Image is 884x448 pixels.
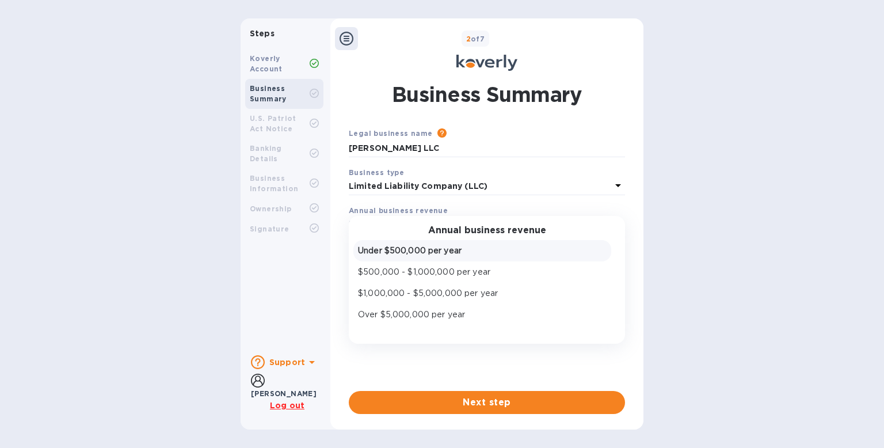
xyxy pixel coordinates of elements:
b: Legal business name [349,129,433,138]
b: of 7 [466,35,485,43]
p: Select annual business revenue [349,218,474,230]
u: Log out [270,401,304,410]
b: Business type [349,168,404,177]
h1: Business Summary [392,80,582,109]
b: Business Summary [250,84,287,103]
b: U.S. Patriot Act Notice [250,114,296,133]
b: [PERSON_NAME] [251,389,317,398]
b: Ownership [250,204,292,213]
p: Under $500,000 per year [358,245,607,257]
input: Enter legal business name [349,140,625,157]
p: Over $5,000,000 per year [358,309,607,321]
h3: Annual business revenue [428,225,546,236]
b: Signature [250,225,289,233]
span: Next step [358,396,616,409]
p: $500,000 - $1,000,000 per year [358,266,607,278]
b: Banking Details [250,144,282,163]
span: 2 [466,35,471,43]
b: Annual business revenue [349,206,448,215]
b: Limited Liability Company (LLC) [349,181,487,191]
b: Business Information [250,174,298,193]
button: Next step [349,391,625,414]
b: Steps [250,29,275,38]
b: Support [269,358,305,367]
b: Koverly Account [250,54,283,73]
p: $1,000,000 - $5,000,000 per year [358,287,607,299]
